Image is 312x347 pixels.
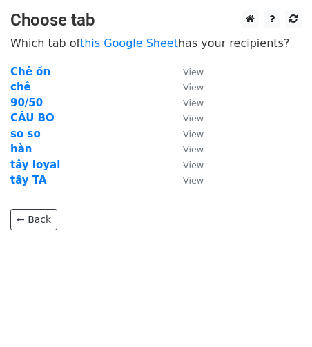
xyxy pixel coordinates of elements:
small: View [183,98,204,108]
small: View [183,144,204,155]
a: tây TA [10,174,47,186]
a: Chê ồn [10,66,50,78]
p: Which tab of has your recipients? [10,36,302,50]
a: View [169,97,204,109]
a: CÂU BO [10,112,55,124]
a: View [169,174,204,186]
small: View [183,67,204,77]
a: View [169,128,204,140]
a: so so [10,128,41,140]
small: View [183,129,204,139]
a: ← Back [10,209,57,230]
a: View [169,66,204,78]
a: View [169,143,204,155]
small: View [183,113,204,123]
a: tây loyal [10,159,60,171]
a: View [169,159,204,171]
small: View [183,175,204,186]
a: View [169,81,204,93]
a: hàn [10,143,32,155]
a: this Google Sheet [80,37,178,50]
h3: Choose tab [10,10,302,30]
small: View [183,160,204,170]
a: 90/50 [10,97,43,109]
a: chê [10,81,31,93]
small: View [183,82,204,92]
a: View [169,112,204,124]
